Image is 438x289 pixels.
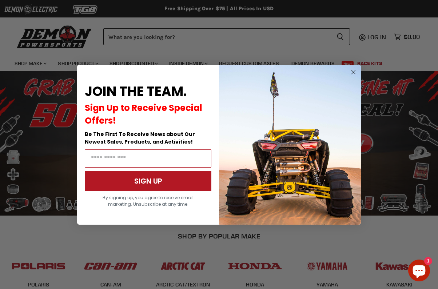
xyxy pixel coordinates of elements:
button: SIGN UP [85,171,211,191]
span: By signing up, you agree to receive email marketing. Unsubscribe at any time. [103,194,194,207]
inbox-online-store-chat: Shopify online store chat [406,260,432,283]
input: Email Address [85,149,211,168]
span: Be The First To Receive News about Our Newest Sales, Products, and Activities! [85,131,195,145]
span: Sign Up to Receive Special Offers! [85,102,202,127]
img: a9095488-b6e7-41ba-879d-588abfab540b.jpeg [219,65,361,225]
button: Close dialog [349,68,358,77]
span: JOIN THE TEAM. [85,82,187,101]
